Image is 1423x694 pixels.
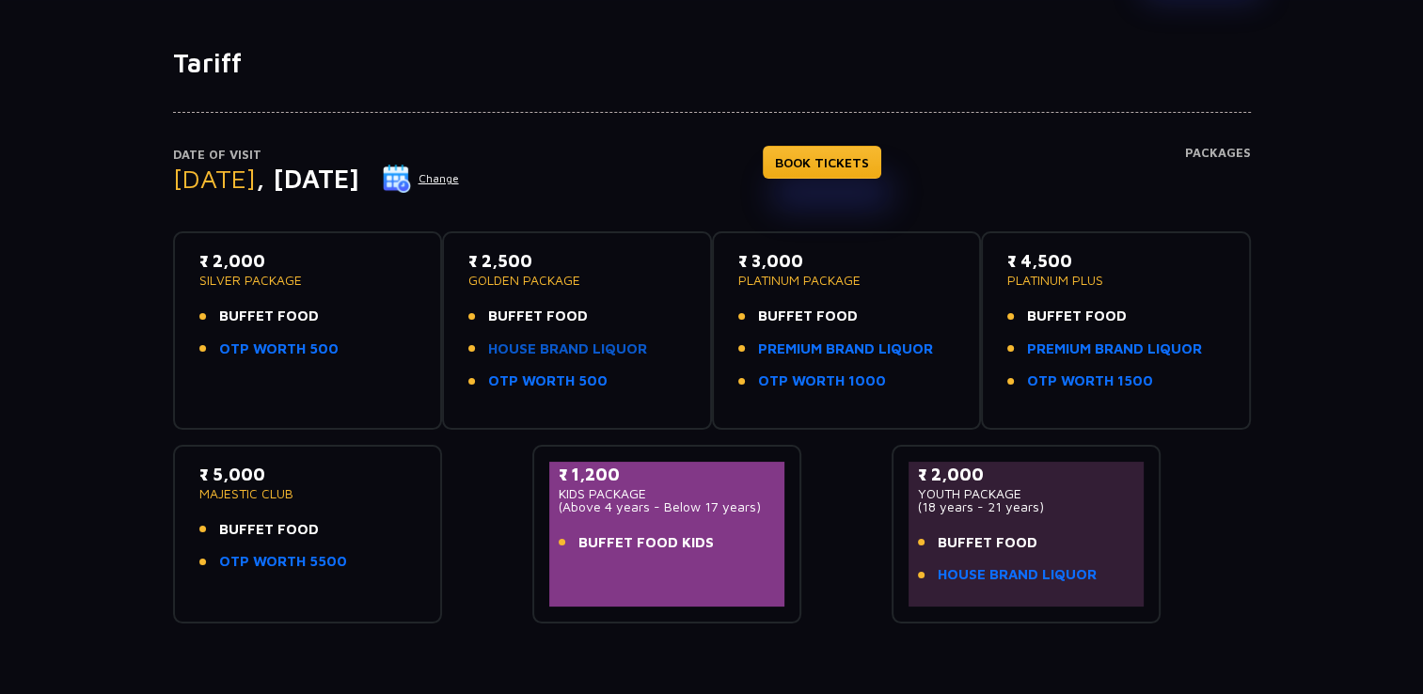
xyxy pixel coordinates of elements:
[219,551,347,573] a: OTP WORTH 5500
[758,371,886,392] a: OTP WORTH 1000
[1027,371,1153,392] a: OTP WORTH 1500
[559,500,776,513] p: (Above 4 years - Below 17 years)
[578,532,714,554] span: BUFFET FOOD KIDS
[738,248,956,274] p: ₹ 3,000
[758,339,933,360] a: PREMIUM BRAND LIQUOR
[468,248,686,274] p: ₹ 2,500
[559,487,776,500] p: KIDS PACKAGE
[488,306,588,327] span: BUFFET FOOD
[199,462,417,487] p: ₹ 5,000
[219,339,339,360] a: OTP WORTH 500
[173,146,460,165] p: Date of Visit
[256,163,359,194] span: , [DATE]
[938,564,1097,586] a: HOUSE BRAND LIQUOR
[918,487,1135,500] p: YOUTH PACKAGE
[918,500,1135,513] p: (18 years - 21 years)
[382,164,460,194] button: Change
[738,274,956,287] p: PLATINUM PACKAGE
[219,306,319,327] span: BUFFET FOOD
[1027,306,1127,327] span: BUFFET FOOD
[763,146,881,179] a: BOOK TICKETS
[219,519,319,541] span: BUFFET FOOD
[199,274,417,287] p: SILVER PACKAGE
[173,47,1251,79] h1: Tariff
[559,462,776,487] p: ₹ 1,200
[918,462,1135,487] p: ₹ 2,000
[1027,339,1202,360] a: PREMIUM BRAND LIQUOR
[758,306,858,327] span: BUFFET FOOD
[1007,274,1225,287] p: PLATINUM PLUS
[488,371,608,392] a: OTP WORTH 500
[199,487,417,500] p: MAJESTIC CLUB
[1185,146,1251,213] h4: Packages
[199,248,417,274] p: ₹ 2,000
[173,163,256,194] span: [DATE]
[488,339,647,360] a: HOUSE BRAND LIQUOR
[1007,248,1225,274] p: ₹ 4,500
[938,532,1037,554] span: BUFFET FOOD
[468,274,686,287] p: GOLDEN PACKAGE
